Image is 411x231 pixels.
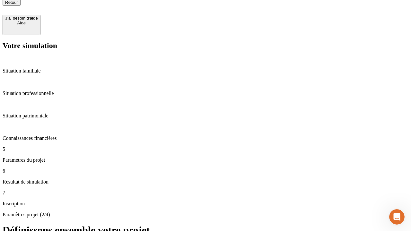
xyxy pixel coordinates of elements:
[3,146,408,152] p: 5
[3,41,408,50] h2: Votre simulation
[3,113,408,119] p: Situation patrimoniale
[3,190,408,196] p: 7
[5,21,38,25] div: Aide
[3,90,408,96] p: Situation professionnelle
[3,15,40,35] button: J’ai besoin d'aideAide
[3,179,408,185] p: Résultat de simulation
[3,201,408,207] p: Inscription
[3,168,408,174] p: 6
[3,68,408,74] p: Situation familiale
[3,135,408,141] p: Connaissances financières
[3,212,408,218] p: Paramètres projet (2/4)
[5,16,38,21] div: J’ai besoin d'aide
[3,157,408,163] p: Paramètres du projet
[389,209,405,225] iframe: Intercom live chat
